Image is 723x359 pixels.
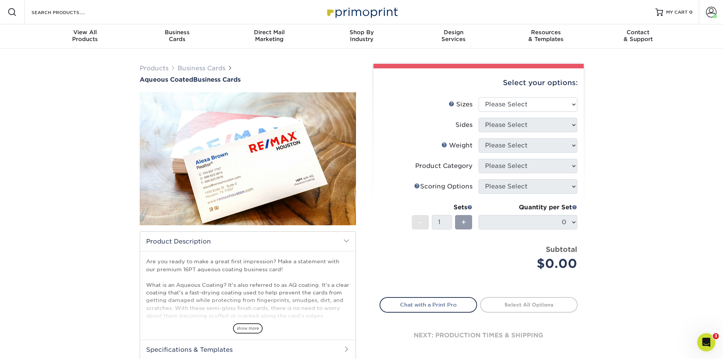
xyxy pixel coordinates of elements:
img: Aqueous Coated 01 [140,51,356,267]
span: MY CART [666,9,688,16]
div: Products [39,29,131,43]
span: Resources [500,29,592,36]
h1: Business Cards [140,76,356,83]
a: DesignServices [408,24,500,49]
div: Cards [131,29,223,43]
strong: Subtotal [546,245,577,253]
iframe: Intercom live chat [697,333,715,351]
div: Quantity per Set [479,203,577,212]
span: show more [233,323,263,334]
a: Contact& Support [592,24,684,49]
a: Direct MailMarketing [223,24,315,49]
div: Select your options: [380,68,578,97]
h2: Product Description [140,232,356,251]
a: BusinessCards [131,24,223,49]
div: Product Category [415,161,473,171]
div: Weight [441,141,473,150]
div: $0.00 [484,255,577,273]
a: Business Cards [178,65,225,72]
span: Design [408,29,500,36]
span: Business [131,29,223,36]
a: View AllProducts [39,24,131,49]
a: Aqueous CoatedBusiness Cards [140,76,356,83]
div: Scoring Options [414,182,473,191]
div: & Support [592,29,684,43]
div: next: production times & shipping [380,313,578,358]
div: Sets [412,203,473,212]
a: Resources& Templates [500,24,592,49]
div: Sizes [449,100,473,109]
a: Select All Options [480,297,578,312]
img: Primoprint [324,4,400,20]
span: Contact [592,29,684,36]
span: View All [39,29,131,36]
div: Marketing [223,29,315,43]
a: Products [140,65,169,72]
div: Industry [315,29,408,43]
span: + [461,217,466,228]
span: 0 [689,9,693,15]
span: Shop By [315,29,408,36]
span: 3 [713,333,719,339]
div: Sides [455,120,473,130]
div: Services [408,29,500,43]
span: - [419,217,422,228]
span: Direct Mail [223,29,315,36]
a: Chat with a Print Pro [380,297,477,312]
div: & Templates [500,29,592,43]
span: Aqueous Coated [140,76,193,83]
input: SEARCH PRODUCTS..... [31,8,105,17]
a: Shop ByIndustry [315,24,408,49]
